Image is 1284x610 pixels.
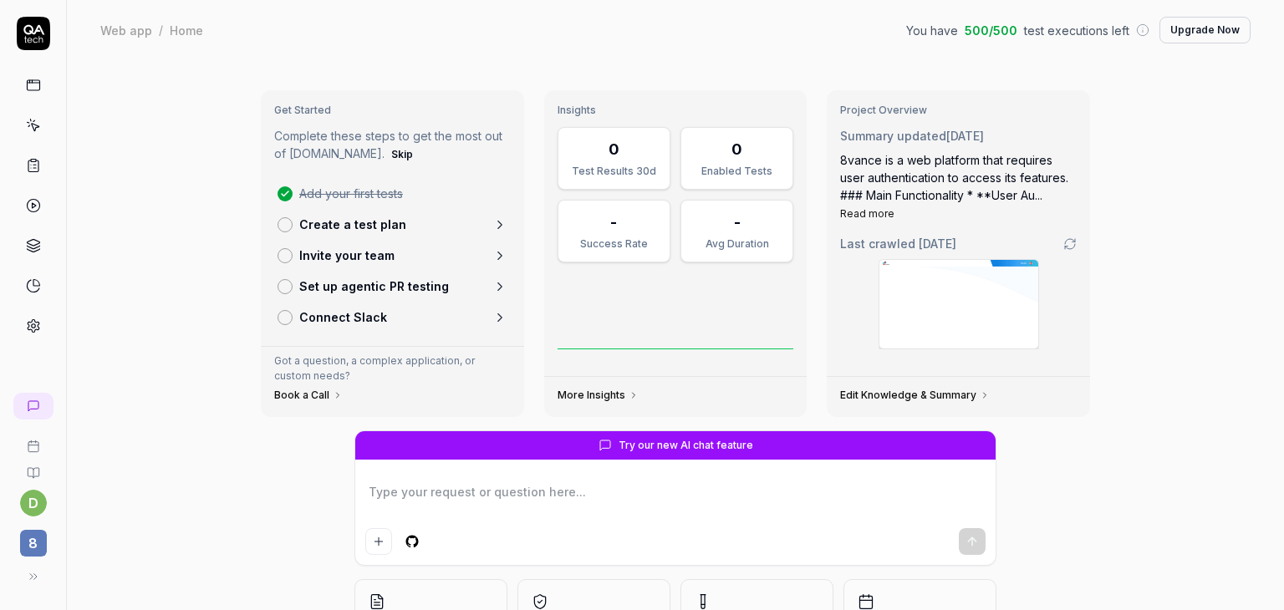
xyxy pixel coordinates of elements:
[619,438,753,453] span: Try our new AI chat feature
[170,22,203,38] div: Home
[840,206,894,221] button: Read more
[965,22,1017,39] span: 500 / 500
[13,393,53,419] a: New conversation
[840,129,946,143] span: Summary updated
[274,353,511,384] p: Got a question, a complex application, or custom needs?
[691,164,782,179] div: Enabled Tests
[610,211,617,233] div: -
[879,260,1038,348] img: Screenshot
[20,530,47,557] span: 8
[906,22,958,39] span: You have
[271,302,514,333] a: Connect Slack
[568,164,660,179] div: Test Results 30d
[299,308,387,326] p: Connect Slack
[299,216,406,233] p: Create a test plan
[299,277,449,295] p: Set up agentic PR testing
[1063,237,1077,251] a: Go to crawling settings
[271,240,514,271] a: Invite your team
[734,211,741,233] div: -
[609,138,619,160] div: 0
[7,453,59,480] a: Documentation
[691,236,782,252] div: Avg Duration
[388,145,416,165] button: Skip
[299,247,395,264] p: Invite your team
[1159,17,1251,43] button: Upgrade Now
[365,528,392,555] button: Add attachment
[919,236,956,251] time: [DATE]
[7,516,59,560] button: 8
[558,389,639,402] a: More Insights
[568,236,660,252] div: Success Rate
[274,389,343,402] a: Book a Call
[274,127,511,165] p: Complete these steps to get the most out of [DOMAIN_NAME].
[840,235,956,252] span: Last crawled
[840,104,1077,117] h3: Project Overview
[558,104,794,117] h3: Insights
[946,129,984,143] time: [DATE]
[840,389,990,402] a: Edit Knowledge & Summary
[159,22,163,38] div: /
[271,209,514,240] a: Create a test plan
[100,22,152,38] div: Web app
[7,426,59,453] a: Book a call with us
[731,138,742,160] div: 0
[20,490,47,516] button: d
[271,271,514,302] a: Set up agentic PR testing
[1024,22,1129,39] span: test executions left
[840,153,1068,202] span: 8vance is a web platform that requires user authentication to access its features. ### Main Funct...
[274,104,511,117] h3: Get Started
